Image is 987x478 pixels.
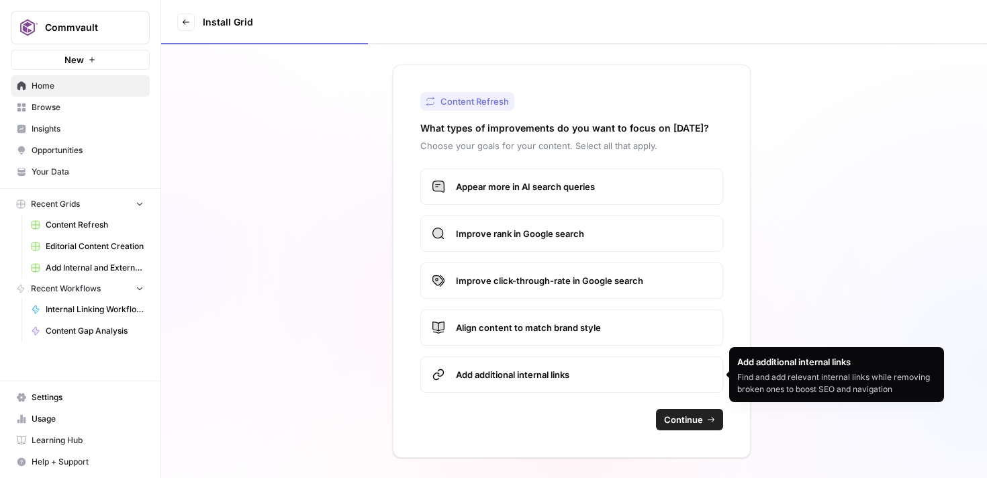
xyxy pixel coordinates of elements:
[32,413,144,425] span: Usage
[11,11,150,44] button: Workspace: Commvault
[32,391,144,403] span: Settings
[31,283,101,295] span: Recent Workflows
[32,144,144,156] span: Opportunities
[32,456,144,468] span: Help + Support
[11,118,150,140] a: Insights
[46,303,144,316] span: Internal Linking Workflow_Blogs
[420,122,709,135] h2: What types of improvements do you want to focus on [DATE]?
[46,219,144,231] span: Content Refresh
[11,451,150,473] button: Help + Support
[25,320,150,342] a: Content Gap Analysis
[11,75,150,97] a: Home
[46,325,144,337] span: Content Gap Analysis
[456,274,712,287] span: Improve click-through-rate in Google search
[11,387,150,408] a: Settings
[32,166,144,178] span: Your Data
[456,180,712,193] span: Appear more in AI search queries
[11,279,150,299] button: Recent Workflows
[32,123,144,135] span: Insights
[203,15,253,29] h3: Install Grid
[420,139,723,152] p: Choose your goals for your content. Select all that apply.
[25,257,150,279] a: Add Internal and External Links
[456,227,712,240] span: Improve rank in Google search
[25,214,150,236] a: Content Refresh
[31,198,80,210] span: Recent Grids
[32,80,144,92] span: Home
[25,299,150,320] a: Internal Linking Workflow_Blogs
[737,355,936,369] div: Add additional internal links
[15,15,40,40] img: Commvault Logo
[25,236,150,257] a: Editorial Content Creation
[656,409,723,430] button: Continue
[11,161,150,183] a: Your Data
[456,368,712,381] span: Add additional internal links
[664,413,703,426] span: Continue
[11,140,150,161] a: Opportunities
[11,194,150,214] button: Recent Grids
[11,408,150,430] a: Usage
[11,97,150,118] a: Browse
[32,434,144,446] span: Learning Hub
[456,321,712,334] span: Align content to match brand style
[45,21,126,34] span: Commvault
[737,371,936,395] div: Find and add relevant internal links while removing broken ones to boost SEO and navigation
[11,430,150,451] a: Learning Hub
[32,101,144,113] span: Browse
[46,262,144,274] span: Add Internal and External Links
[46,240,144,252] span: Editorial Content Creation
[64,53,84,66] span: New
[440,95,509,108] span: Content Refresh
[11,50,150,70] button: New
